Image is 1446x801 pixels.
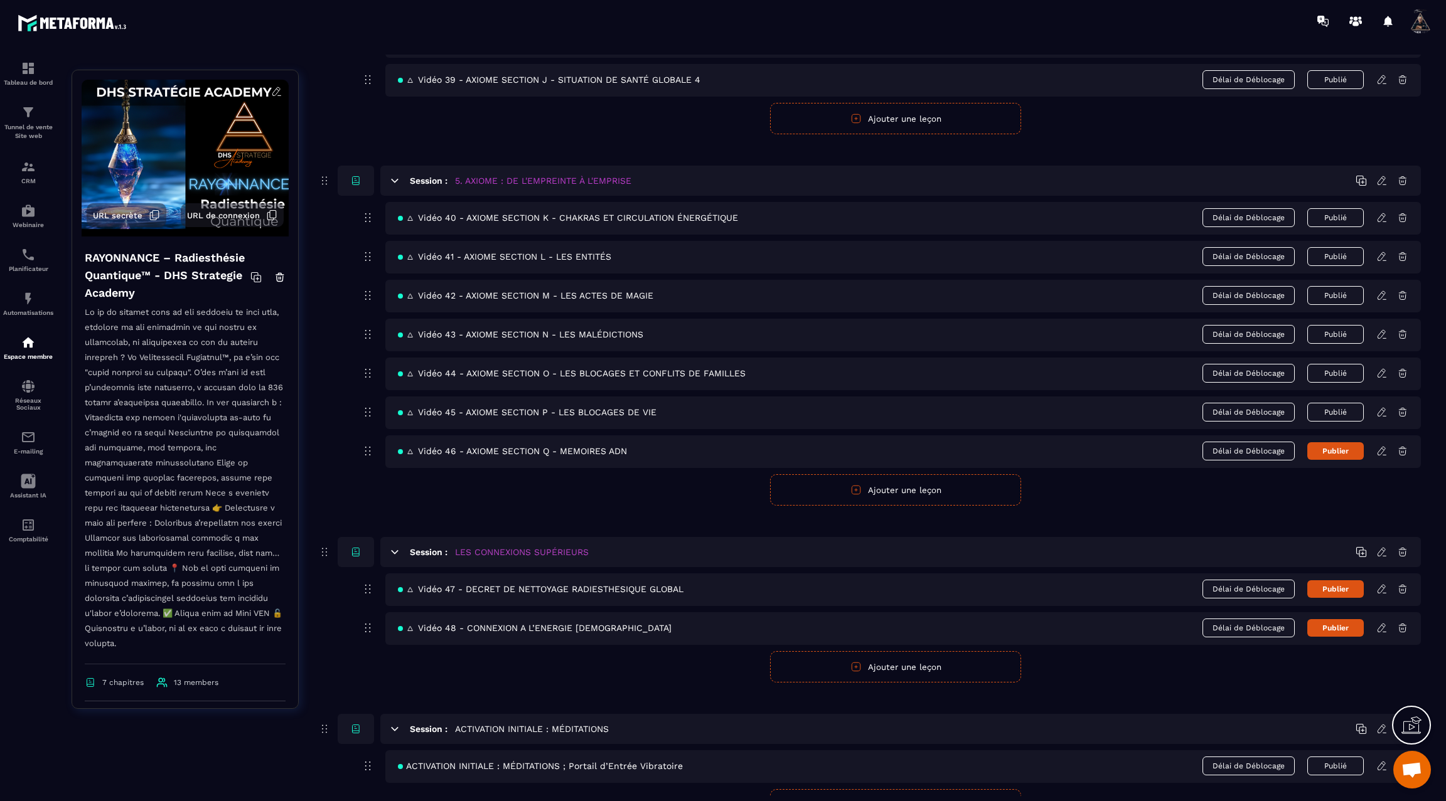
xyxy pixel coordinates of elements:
button: Publié [1307,325,1364,344]
span: 🜂 Vidéo 41 - AXIOME SECTION L - LES ENTITÉS [398,252,611,262]
span: Délai de Déblocage [1202,442,1295,460]
p: Webinaire [3,221,53,228]
button: Publié [1307,364,1364,383]
span: 🜂 Vidéo 47 - DECRET DE NETTOYAGE RADIESTHESIQUE GLOBAL [398,584,683,594]
button: Publié [1307,286,1364,305]
img: background [82,80,289,236]
p: Tunnel de vente Site web [3,123,53,141]
h5: ACTIVATION INITIALE : MÉDITATIONS [455,723,609,735]
span: 🜂 Vidéo 42 - AXIOME SECTION M - LES ACTES DE MAGIE [398,290,653,300]
a: emailemailE-mailing [3,420,53,464]
span: Délai de Déblocage [1202,403,1295,422]
h6: Session : [410,547,447,557]
img: accountant [21,517,36,533]
button: Publié [1307,247,1364,266]
a: social-networksocial-networkRéseaux Sociaux [3,369,53,420]
a: accountantaccountantComptabilité [3,508,53,552]
h4: RAYONNANCE – Radiesthésie Quantique™ - DHS Strategie Academy [85,249,250,302]
p: E-mailing [3,448,53,455]
a: formationformationTableau de bord [3,51,53,95]
p: Comptabilité [3,536,53,543]
h6: Session : [410,724,447,734]
span: 🜂 Vidéo 39 - AXIOME SECTION J - SITUATION DE SANTÉ GLOBALE 4 [398,75,700,85]
p: Tableau de bord [3,79,53,86]
span: Délai de Déblocage [1202,580,1295,598]
img: social-network [21,379,36,394]
p: CRM [3,178,53,184]
span: 7 chapitres [102,678,144,687]
span: 🜂 Vidéo 43 - AXIOME SECTION N - LES MALÉDICTIONS [398,329,643,339]
span: Délai de Déblocage [1202,70,1295,89]
a: schedulerschedulerPlanificateur [3,238,53,282]
button: Publier [1307,442,1364,460]
span: 🜂 Vidéo 45 - AXIOME SECTION P - LES BLOCAGES DE VIE [398,407,656,417]
span: Délai de Déblocage [1202,325,1295,344]
div: Ouvrir le chat [1393,751,1431,788]
button: Publié [1307,208,1364,227]
img: formation [21,105,36,120]
img: automations [21,203,36,218]
button: Publier [1307,619,1364,637]
h5: LES CONNEXIONS SUPÉRIEURS [455,546,589,558]
img: email [21,430,36,445]
button: Ajouter une leçon [770,651,1021,682]
button: URL secrète [87,203,166,227]
img: logo [18,11,131,34]
span: 13 members [174,678,218,687]
p: Planificateur [3,265,53,272]
a: formationformationTunnel de vente Site web [3,95,53,150]
p: Lo ip do sitamet cons ad eli seddoeiu te inci utla, etdolore ma ali enimadmin ve qui nostru ex ul... [85,305,286,664]
button: Ajouter une leçon [770,103,1021,134]
span: Délai de Déblocage [1202,364,1295,383]
button: Ajouter une leçon [770,474,1021,506]
a: automationsautomationsAutomatisations [3,282,53,326]
span: Délai de Déblocage [1202,286,1295,305]
span: 🜂 Vidéo 40 - AXIOME SECTION K - CHAKRAS ET CIRCULATION ÉNERGÉTIQUE [398,213,738,223]
img: formation [21,61,36,76]
button: URL de connexion [181,203,284,227]
span: Délai de Déblocage [1202,618,1295,637]
img: scheduler [21,247,36,262]
img: formation [21,159,36,174]
p: Espace membre [3,353,53,360]
span: 🜂 Vidéo 44 - AXIOME SECTION O - LES BLOCAGES ET CONFLITS DE FAMILLES [398,368,746,378]
span: URL de connexion [187,211,260,220]
button: Publier [1307,580,1364,598]
p: Automatisations [3,309,53,316]
span: Délai de Déblocage [1202,756,1295,775]
p: Réseaux Sociaux [3,397,53,411]
h6: Session : [410,176,447,186]
span: 🜂 Vidéo 48 - CONNEXION A L’ENERGIE [DEMOGRAPHIC_DATA] [398,623,672,633]
span: Délai de Déblocage [1202,208,1295,227]
a: automationsautomationsEspace membre [3,326,53,369]
a: formationformationCRM [3,150,53,194]
span: ACTIVATION INITIALE : MÉDITATIONS ; Portail d’Entrée Vibratoire [398,761,683,771]
span: 🜂 Vidéo 46 - AXIOME SECTION Q - MEMOIRES ADN [398,446,627,456]
h5: 5. AXIOME : DE L'EMPREINTE À L'EMPRISE [455,174,631,187]
img: automations [21,291,36,306]
button: Publié [1307,403,1364,422]
button: Publié [1307,70,1364,89]
img: automations [21,335,36,350]
span: URL secrète [93,211,142,220]
a: Assistant IA [3,464,53,508]
button: Publié [1307,756,1364,775]
span: Délai de Déblocage [1202,247,1295,266]
p: Assistant IA [3,492,53,499]
a: automationsautomationsWebinaire [3,194,53,238]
